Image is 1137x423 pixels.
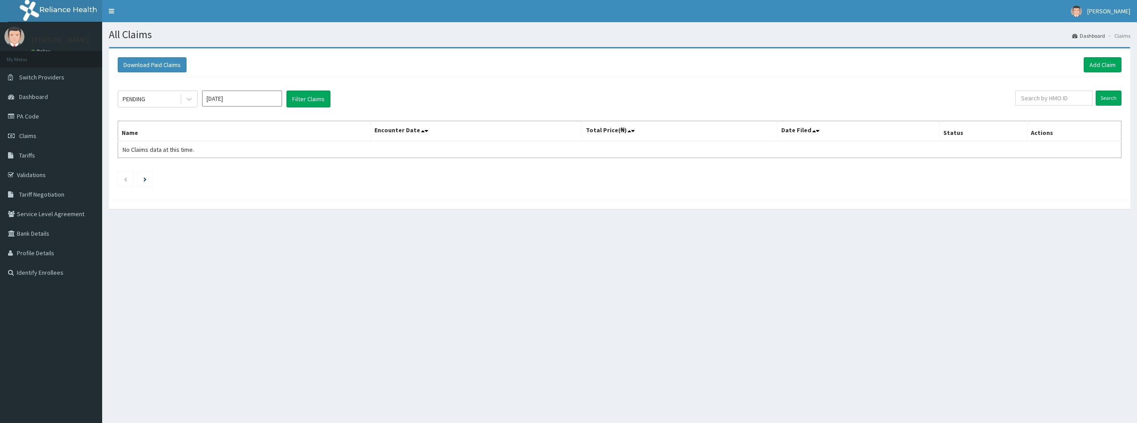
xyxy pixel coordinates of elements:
[109,29,1130,40] h1: All Claims
[940,121,1027,142] th: Status
[118,121,371,142] th: Name
[31,48,52,55] a: Online
[118,57,187,72] button: Download Paid Claims
[4,27,24,47] img: User Image
[1027,121,1121,142] th: Actions
[1071,6,1082,17] img: User Image
[582,121,778,142] th: Total Price(₦)
[19,190,64,198] span: Tariff Negotiation
[123,175,127,183] a: Previous page
[1096,91,1121,106] input: Search
[778,121,940,142] th: Date Filed
[19,132,36,140] span: Claims
[371,121,582,142] th: Encounter Date
[123,95,145,103] div: PENDING
[143,175,147,183] a: Next page
[1084,57,1121,72] a: Add Claim
[31,36,89,44] p: [PERSON_NAME]
[19,151,35,159] span: Tariffs
[202,91,282,107] input: Select Month and Year
[19,73,64,81] span: Switch Providers
[286,91,330,107] button: Filter Claims
[1072,32,1105,40] a: Dashboard
[1015,91,1093,106] input: Search by HMO ID
[19,93,48,101] span: Dashboard
[1087,7,1130,15] span: [PERSON_NAME]
[1106,32,1130,40] li: Claims
[123,146,194,154] span: No Claims data at this time.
